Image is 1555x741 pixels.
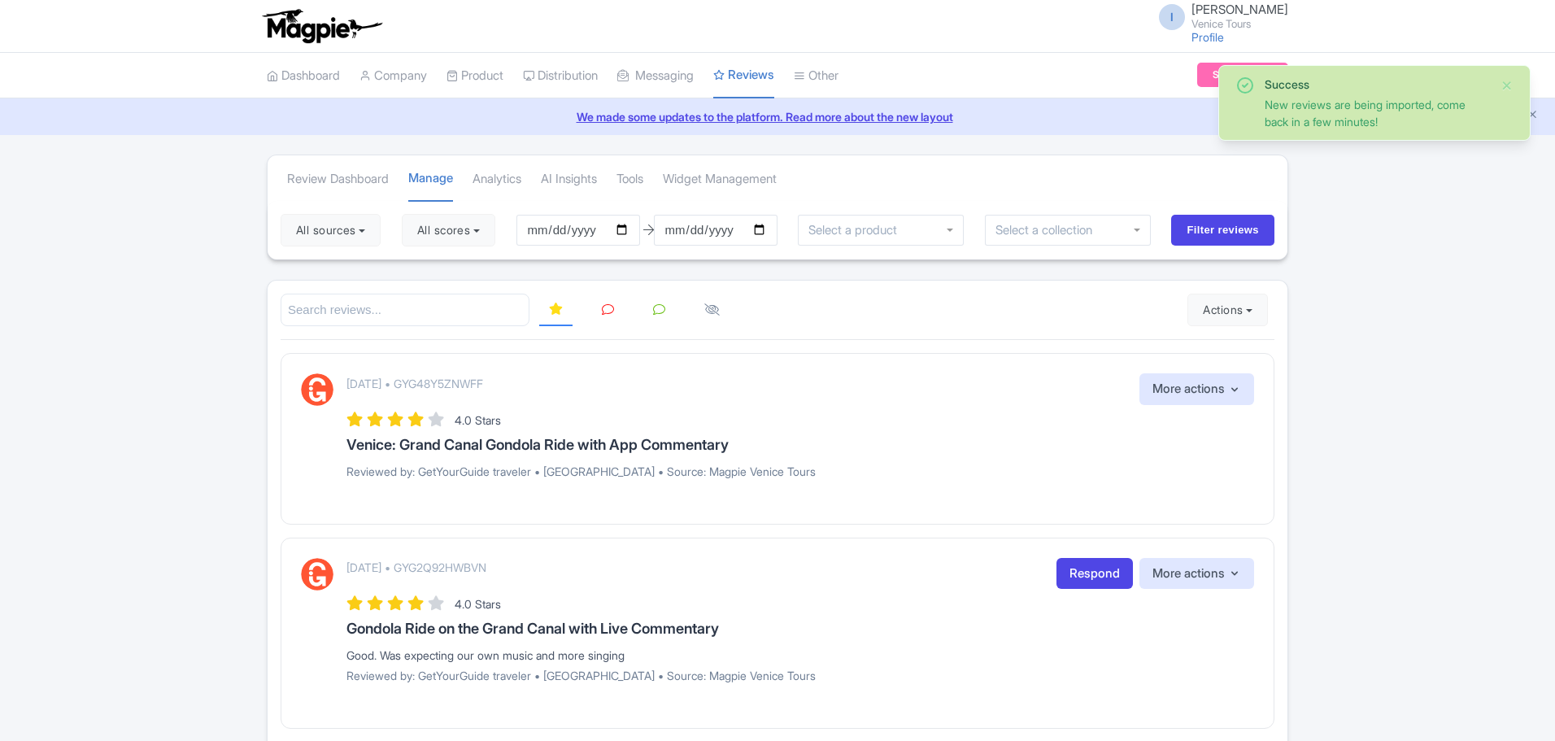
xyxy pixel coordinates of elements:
[617,54,694,98] a: Messaging
[1139,373,1254,405] button: More actions
[713,53,774,99] a: Reviews
[808,223,906,238] input: Select a product
[616,157,643,202] a: Tools
[301,373,333,406] img: GetYourGuide Logo
[346,375,483,392] p: [DATE] • GYG48Y5ZNWFF
[1501,76,1514,95] button: Close
[1191,2,1288,17] span: [PERSON_NAME]
[1527,107,1539,125] button: Close announcement
[346,559,486,576] p: [DATE] • GYG2Q92HWBVN
[1187,294,1268,326] button: Actions
[1265,76,1487,93] div: Success
[455,413,501,427] span: 4.0 Stars
[346,463,1254,480] p: Reviewed by: GetYourGuide traveler • [GEOGRAPHIC_DATA] • Source: Magpie Venice Tours
[794,54,838,98] a: Other
[1171,215,1274,246] input: Filter reviews
[473,157,521,202] a: Analytics
[1149,3,1288,29] a: I [PERSON_NAME] Venice Tours
[346,437,1254,453] h3: Venice: Grand Canal Gondola Ride with App Commentary
[541,157,597,202] a: AI Insights
[281,214,381,246] button: All sources
[402,214,495,246] button: All scores
[455,597,501,611] span: 4.0 Stars
[446,54,503,98] a: Product
[1191,19,1288,29] small: Venice Tours
[1159,4,1185,30] span: I
[346,647,1254,664] div: Good. Was expecting our own music and more singing
[10,108,1545,125] a: We made some updates to the platform. Read more about the new layout
[267,54,340,98] a: Dashboard
[346,621,1254,637] h3: Gondola Ride on the Grand Canal with Live Commentary
[663,157,777,202] a: Widget Management
[281,294,529,327] input: Search reviews...
[1265,96,1487,130] div: New reviews are being imported, come back in a few minutes!
[523,54,598,98] a: Distribution
[301,558,333,591] img: GetYourGuide Logo
[995,223,1104,238] input: Select a collection
[346,667,1254,684] p: Reviewed by: GetYourGuide traveler • [GEOGRAPHIC_DATA] • Source: Magpie Venice Tours
[1056,558,1133,590] a: Respond
[1197,63,1288,87] a: Subscription
[287,157,389,202] a: Review Dashboard
[1139,558,1254,590] button: More actions
[1191,30,1224,44] a: Profile
[259,8,385,44] img: logo-ab69f6fb50320c5b225c76a69d11143b.png
[359,54,427,98] a: Company
[408,156,453,203] a: Manage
